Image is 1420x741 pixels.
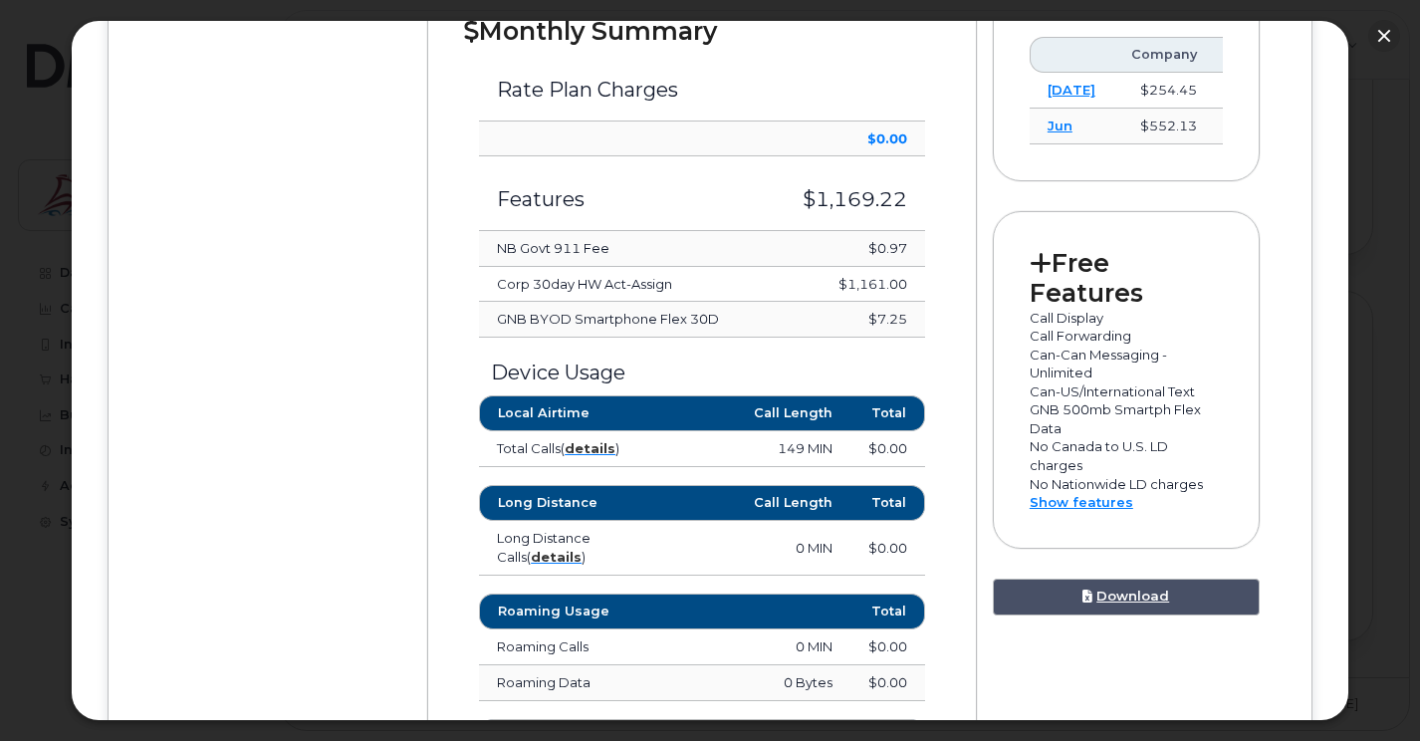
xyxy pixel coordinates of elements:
[1030,382,1223,401] p: Can-US/International Text
[531,549,582,565] a: details
[527,549,586,565] span: ( )
[565,440,615,456] a: details
[479,431,664,467] td: Total Calls
[665,485,850,521] th: Call Length
[850,395,925,431] th: Total
[665,395,850,431] th: Call Length
[1030,475,1223,494] p: No Nationwide LD charges
[993,579,1260,616] a: Download
[850,485,925,521] th: Total
[850,431,925,467] td: $0.00
[665,521,850,575] td: 0 MIN
[665,431,850,467] td: 149 MIN
[479,521,664,575] td: Long Distance Calls
[850,521,925,575] td: $0.00
[561,440,619,456] span: ( )
[1030,400,1223,437] p: GNB 500mb Smartph Flex Data
[479,395,664,431] th: Local Airtime
[1030,437,1223,474] p: No Canada to U.S. LD charges
[479,485,664,521] th: Long Distance
[1030,494,1133,510] a: Show features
